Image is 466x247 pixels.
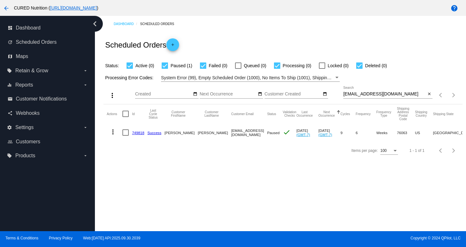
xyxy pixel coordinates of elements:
[258,92,262,97] mat-icon: date_range
[171,62,192,69] span: Paused (1)
[7,82,12,88] i: equalizer
[147,109,159,119] button: Change sorting for LastProcessingCycleId
[447,89,460,101] button: Next page
[409,148,424,153] div: 1 - 1 of 1
[433,112,454,116] button: Change sorting for ShippingState
[83,153,88,158] i: arrow_drop_down
[296,110,313,117] button: Change sorting for LastOccurrenceUtc
[415,110,427,117] button: Change sorting for ShippingCountry
[244,62,266,69] span: Queued (0)
[8,40,13,45] i: update
[132,131,144,135] a: 749818
[14,5,98,10] span: CURED Nutrition ( )
[319,110,335,117] button: Change sorting for NextOccurrenceUtc
[426,91,432,98] button: Clear
[16,39,57,45] span: Scheduled Orders
[16,25,40,31] span: Dashboard
[8,137,88,147] a: people_outline Customers
[109,92,116,99] mat-icon: more_vert
[8,25,13,30] i: dashboard
[109,128,117,136] mat-icon: more_vert
[351,148,378,153] div: Items per page:
[15,125,34,130] span: Settings
[147,131,161,135] a: Success
[5,236,38,240] a: Terms & Conditions
[283,104,296,123] mat-header-cell: Validation Checks
[415,123,433,142] mat-cell: US
[8,96,13,101] i: email
[200,92,257,97] input: Next Occurrence
[319,123,341,142] mat-cell: [DATE]
[340,123,356,142] mat-cell: 9
[328,62,349,69] span: Locked (0)
[447,144,460,157] button: Next page
[267,112,276,116] button: Change sorting for Status
[90,19,100,29] i: chevron_left
[397,123,415,142] mat-cell: 76063
[343,92,426,97] input: Search
[8,94,88,104] a: email Customer Notifications
[296,133,310,137] a: (GMT-7)
[83,68,88,73] i: arrow_drop_down
[435,144,447,157] button: Previous page
[165,123,198,142] mat-cell: [PERSON_NAME]
[193,92,197,97] mat-icon: date_range
[356,123,376,142] mat-cell: 6
[198,123,231,142] mat-cell: [PERSON_NAME]
[239,236,461,240] span: Copyright © 2024 QPilot, LLC
[8,111,13,116] i: share
[114,19,140,29] a: Dashboard
[319,133,332,137] a: (GMT-7)
[135,62,154,69] span: Active (0)
[435,89,447,101] button: Previous page
[397,107,409,121] button: Change sorting for ShippingPostcode
[283,62,311,69] span: Processing (0)
[105,63,119,68] span: Status:
[83,82,88,88] i: arrow_drop_down
[283,128,290,136] mat-icon: check
[8,37,88,47] a: update Scheduled Orders
[140,19,180,29] a: Scheduled Orders
[165,110,192,117] button: Change sorting for CustomerFirstName
[356,112,370,116] button: Change sorting for Frequency
[83,236,140,240] a: Web:[DATE] API:2025.09.30.2039
[8,54,13,59] i: map
[231,123,267,142] mat-cell: [EMAIL_ADDRESS][DOMAIN_NAME]
[135,92,192,97] input: Created
[450,4,458,12] mat-icon: help
[264,92,321,97] input: Customer Created
[161,74,340,82] mat-select: Filter by Processing Error Codes
[340,112,350,116] button: Change sorting for Cycles
[105,75,153,80] span: Processing Error Codes:
[8,108,88,118] a: share Webhooks
[8,23,88,33] a: dashboard Dashboard
[169,42,177,50] mat-icon: add
[376,110,391,117] button: Change sorting for FrequencyType
[49,236,73,240] a: Privacy Policy
[365,62,387,69] span: Deleted (0)
[7,125,12,130] i: settings
[8,51,88,62] a: map Maps
[380,148,387,153] span: 100
[15,82,33,88] span: Reports
[15,68,48,74] span: Retain & Grow
[198,110,225,117] button: Change sorting for CustomerLastName
[323,92,327,97] mat-icon: date_range
[16,139,40,145] span: Customers
[3,4,10,12] mat-icon: arrow_back
[107,104,122,123] mat-header-cell: Actions
[267,131,279,135] span: Paused
[16,110,40,116] span: Webhooks
[296,123,319,142] mat-cell: [DATE]
[376,123,397,142] mat-cell: Weeks
[16,54,28,59] span: Maps
[209,62,227,69] span: Failed (0)
[8,139,13,144] i: people_outline
[231,112,254,116] button: Change sorting for CustomerEmail
[380,149,398,153] mat-select: Items per page:
[105,38,179,51] h2: Scheduled Orders
[132,112,134,116] button: Change sorting for Id
[83,125,88,130] i: arrow_drop_down
[7,153,12,158] i: local_offer
[16,96,67,102] span: Customer Notifications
